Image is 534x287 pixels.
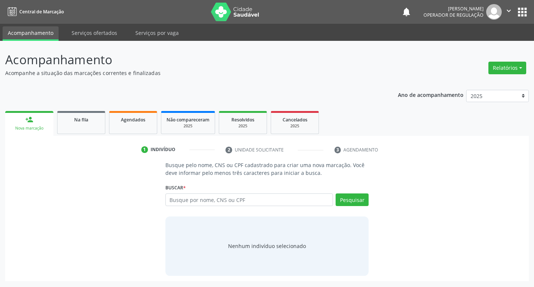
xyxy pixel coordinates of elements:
[228,242,306,250] div: Nenhum indivíduo selecionado
[66,26,122,39] a: Serviços ofertados
[502,4,516,20] button: 
[505,7,513,15] i: 
[141,146,148,153] div: 1
[167,117,210,123] span: Não compareceram
[74,117,88,123] span: Na fila
[224,123,261,129] div: 2025
[167,123,210,129] div: 2025
[25,115,33,124] div: person_add
[3,26,59,41] a: Acompanhamento
[423,6,484,12] div: [PERSON_NAME]
[401,7,412,17] button: notifications
[19,9,64,15] span: Central de Marcação
[165,182,186,193] label: Buscar
[336,193,369,206] button: Pesquisar
[10,125,48,131] div: Nova marcação
[231,117,254,123] span: Resolvidos
[398,90,464,99] p: Ano de acompanhamento
[486,4,502,20] img: img
[165,161,369,177] p: Busque pelo nome, CNS ou CPF cadastrado para criar uma nova marcação. Você deve informar pelo men...
[283,117,307,123] span: Cancelados
[516,6,529,19] button: apps
[121,117,145,123] span: Agendados
[165,193,333,206] input: Busque por nome, CNS ou CPF
[130,26,184,39] a: Serviços por vaga
[488,62,526,74] button: Relatórios
[151,146,175,153] div: Indivíduo
[423,12,484,18] span: Operador de regulação
[5,6,64,18] a: Central de Marcação
[5,69,372,77] p: Acompanhe a situação das marcações correntes e finalizadas
[276,123,313,129] div: 2025
[5,50,372,69] p: Acompanhamento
